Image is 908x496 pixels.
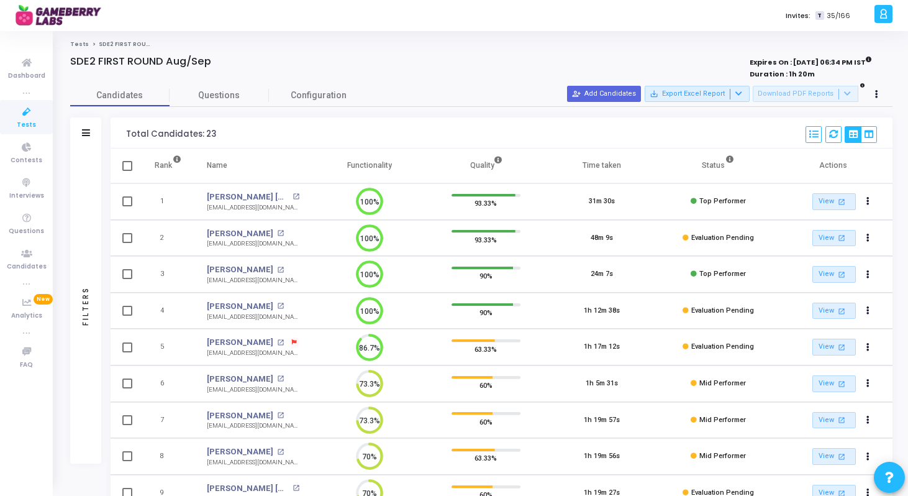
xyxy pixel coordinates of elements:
span: 90% [479,306,493,319]
div: Filters [80,237,91,374]
td: 7 [142,402,194,439]
span: Questions [9,226,44,237]
span: 63.33% [474,342,497,355]
div: [EMAIL_ADDRESS][DOMAIN_NAME] [207,276,299,285]
span: Mid Performer [699,416,746,424]
div: [EMAIL_ADDRESS][DOMAIN_NAME] [207,203,299,213]
mat-icon: open_in_new [836,379,847,389]
div: 24m 7s [591,269,613,280]
mat-icon: save_alt [650,90,658,98]
button: Download PDF Reports [753,86,858,102]
a: View [812,303,856,319]
strong: Duration : 1h 20m [750,69,815,79]
span: 63.33% [474,452,497,464]
img: logo [16,3,109,28]
td: 1 [142,183,194,220]
div: 31m 30s [589,196,615,207]
div: 1h 5m 31s [586,379,618,389]
span: Analytics [11,311,42,321]
a: [PERSON_NAME] [207,227,273,240]
td: 4 [142,293,194,329]
td: 2 [142,220,194,257]
div: [EMAIL_ADDRESS][DOMAIN_NAME] [207,349,299,358]
span: Evaluation Pending [691,234,754,242]
a: [PERSON_NAME] [207,264,273,276]
a: [PERSON_NAME] [207,410,273,422]
div: Name [207,158,227,172]
span: Questions [170,89,269,102]
button: Export Excel Report [645,86,750,102]
div: 1h 19m 56s [584,451,620,462]
a: View [812,448,856,465]
mat-icon: open_in_new [277,339,284,346]
th: Status [660,149,776,183]
button: Actions [860,266,877,283]
button: Add Candidates [567,86,641,102]
a: [PERSON_NAME] [207,300,273,313]
mat-icon: open_in_new [836,269,847,280]
a: Tests [70,40,89,48]
span: 60% [479,379,493,392]
td: 6 [142,365,194,402]
button: Actions [860,339,877,356]
mat-icon: open_in_new [836,306,847,316]
span: Mid Performer [699,379,746,387]
th: Quality [428,149,544,183]
nav: breadcrumb [70,40,892,48]
div: [EMAIL_ADDRESS][DOMAIN_NAME] [207,239,299,249]
mat-icon: open_in_new [836,196,847,207]
span: Interviews [9,191,44,201]
mat-icon: open_in_new [836,415,847,425]
mat-icon: open_in_new [836,451,847,462]
span: Contests [11,155,42,166]
td: 8 [142,438,194,475]
span: FAQ [20,360,33,370]
div: [EMAIL_ADDRESS][DOMAIN_NAME] [207,313,299,322]
button: Actions [860,193,877,211]
div: 1h 17m 12s [584,342,620,352]
div: 1h 12m 38s [584,306,620,316]
a: [PERSON_NAME] [207,373,273,385]
button: Actions [860,448,877,466]
mat-icon: open_in_new [277,267,284,273]
label: Invites: [786,11,810,21]
span: Dashboard [8,71,45,81]
h4: SDE2 FIRST ROUND Aug/Sep [70,55,211,68]
span: SDE2 FIRST ROUND Aug/Sep [99,40,183,48]
div: Total Candidates: 23 [126,129,216,139]
div: Time taken [583,158,621,172]
span: 60% [479,415,493,428]
div: View Options [845,126,877,143]
a: [PERSON_NAME] [207,336,273,349]
mat-icon: person_add_alt [572,90,581,98]
span: Top Performer [699,197,746,205]
div: 48m 9s [591,233,613,244]
a: View [812,339,856,356]
span: Evaluation Pending [691,306,754,315]
mat-icon: open_in_new [277,412,284,419]
button: Actions [860,411,877,429]
div: [EMAIL_ADDRESS][DOMAIN_NAME] [207,458,299,467]
mat-icon: open_in_new [277,230,284,237]
span: 93.33% [474,197,497,209]
span: Mid Performer [699,452,746,460]
td: 5 [142,329,194,365]
a: View [812,266,856,283]
th: Rank [142,149,194,183]
td: 3 [142,256,194,293]
span: Top Performer [699,270,746,278]
a: View [812,230,856,247]
a: View [812,193,856,210]
mat-icon: open_in_new [836,232,847,243]
mat-icon: open_in_new [277,375,284,382]
a: View [812,375,856,392]
mat-icon: open_in_new [277,449,284,456]
span: Configuration [291,89,347,102]
mat-icon: open_in_new [293,193,299,200]
button: Actions [860,302,877,319]
button: Actions [860,375,877,393]
span: New [34,294,53,305]
div: [EMAIL_ADDRESS][DOMAIN_NAME] [207,385,299,395]
span: 90% [479,270,493,282]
